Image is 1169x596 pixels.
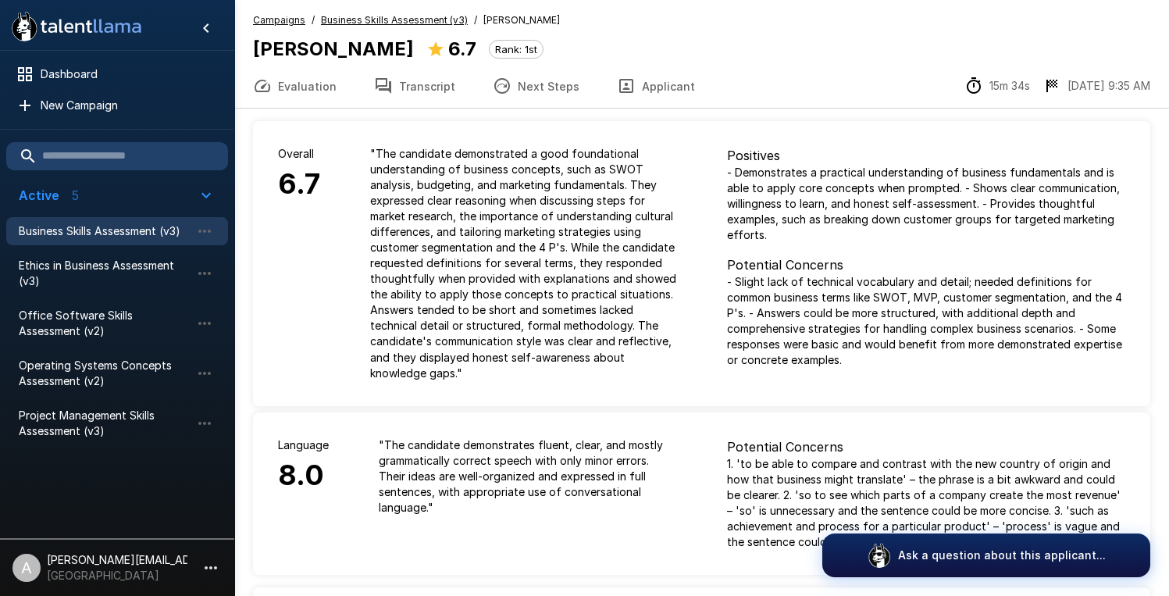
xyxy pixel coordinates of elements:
span: / [312,12,315,28]
h6: 8.0 [278,453,329,498]
b: [PERSON_NAME] [253,37,414,60]
p: Overall [278,146,320,162]
p: - Demonstrates a practical understanding of business fundamentals and is able to apply core conce... [727,165,1126,243]
p: Potential Concerns [727,437,1126,456]
p: " The candidate demonstrates fluent, clear, and mostly grammatically correct speech with only min... [379,437,677,516]
div: The date and time when the interview was completed [1042,77,1150,95]
p: Ask a question about this applicant... [898,548,1106,563]
div: The time between starting and completing the interview [964,77,1030,95]
b: 6.7 [448,37,476,60]
p: - Slight lack of technical vocabulary and detail; needed definitions for common business terms li... [727,274,1126,368]
p: [DATE] 9:35 AM [1067,78,1150,94]
span: [PERSON_NAME] [483,12,560,28]
p: " The candidate demonstrated a good foundational understanding of business concepts, such as SWOT... [370,146,677,380]
span: Rank: 1st [490,43,543,55]
p: 15m 34s [989,78,1030,94]
button: Evaluation [234,64,355,108]
u: Business Skills Assessment (v3) [321,14,468,26]
button: Transcript [355,64,474,108]
span: / [474,12,477,28]
p: Language [278,437,329,453]
p: Potential Concerns [727,255,1126,274]
button: Ask a question about this applicant... [822,534,1150,577]
button: Applicant [598,64,714,108]
img: logo_glasses@2x.png [867,543,892,568]
p: Positives [727,146,1126,165]
p: 1. 'to be able to compare and contrast with the new country of origin and how that business might... [727,456,1126,550]
u: Campaigns [253,14,305,26]
button: Next Steps [474,64,598,108]
h6: 6.7 [278,162,320,207]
